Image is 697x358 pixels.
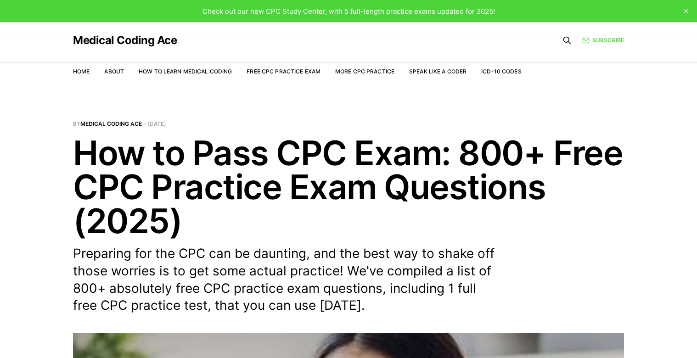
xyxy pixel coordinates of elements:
[73,245,495,314] p: Preparing for the CPC can be daunting, and the best way to shake off those worries is to get some...
[679,4,693,18] button: close
[139,68,232,75] a: How to Learn Medical Coding
[73,68,90,75] a: Home
[73,121,624,127] span: By —
[547,313,697,358] iframe: portal-trigger
[202,7,495,16] span: Check out our new CPC Study Center, with 5 full-length practice exams updated for 2025!
[73,136,624,238] h1: How to Pass CPC Exam: 800+ Free CPC Practice Exam Questions (2025)
[582,36,624,45] a: Subscribe
[80,120,142,127] a: Medical Coding Ace
[335,68,394,75] a: More CPC Practice
[147,120,166,127] time: [DATE]
[104,68,124,75] a: About
[409,68,467,75] a: Speak Like a Coder
[481,68,521,75] a: ICD-10 Codes
[247,68,320,75] a: Free CPC Practice Exam
[73,35,177,46] a: Medical Coding Ace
